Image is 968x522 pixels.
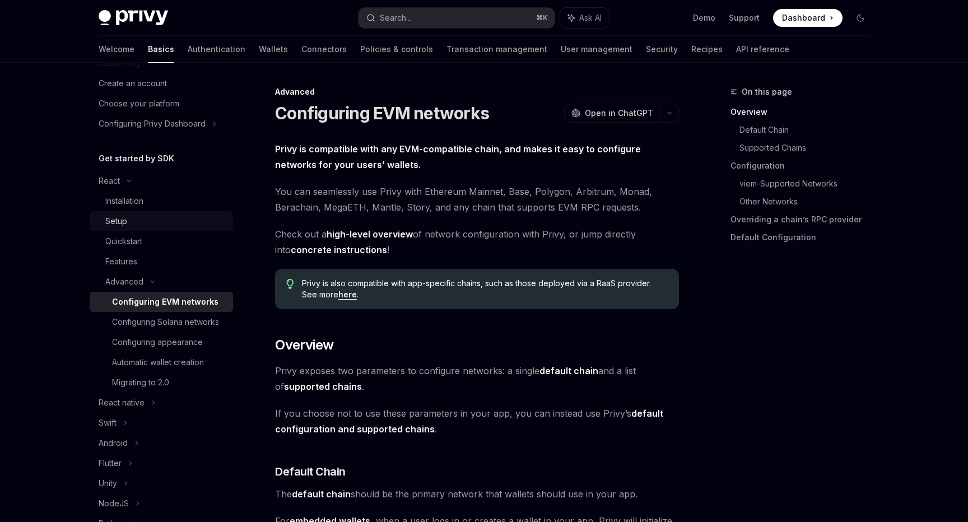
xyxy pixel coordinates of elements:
[646,36,678,63] a: Security
[90,312,233,332] a: Configuring Solana networks
[90,332,233,352] a: Configuring appearance
[112,315,219,329] div: Configuring Solana networks
[90,191,233,211] a: Installation
[90,251,233,272] a: Features
[188,36,245,63] a: Authentication
[105,255,137,268] div: Features
[284,381,362,392] strong: supported chains
[275,464,346,479] span: Default Chain
[327,229,413,240] a: high-level overview
[359,8,555,28] button: Search...⌘K
[99,97,179,110] div: Choose your platform
[693,12,715,24] a: Demo
[99,497,129,510] div: NodeJS
[446,36,547,63] a: Transaction management
[99,477,117,490] div: Unity
[275,184,679,215] span: You can seamlessly use Privy with Ethereum Mainnet, Base, Polygon, Arbitrum, Monad, Berachain, Me...
[739,175,878,193] a: viem-Supported Networks
[99,117,206,130] div: Configuring Privy Dashboard
[773,9,843,27] a: Dashboard
[291,244,387,256] a: concrete instructions
[105,215,127,228] div: Setup
[275,86,679,97] div: Advanced
[284,381,362,393] a: supported chains
[564,104,660,123] button: Open in ChatGPT
[782,12,825,24] span: Dashboard
[561,36,632,63] a: User management
[380,11,411,25] div: Search...
[90,94,233,114] a: Choose your platform
[99,152,174,165] h5: Get started by SDK
[275,406,679,437] span: If you choose not to use these parameters in your app, you can instead use Privy’s .
[539,365,598,377] a: default chain
[302,278,668,300] span: Privy is also compatible with app-specific chains, such as those deployed via a RaaS provider. Se...
[112,295,218,309] div: Configuring EVM networks
[851,9,869,27] button: Toggle dark mode
[739,193,878,211] a: Other Networks
[536,13,548,22] span: ⌘ K
[105,235,142,248] div: Quickstart
[105,194,143,208] div: Installation
[292,488,351,500] strong: default chain
[90,372,233,393] a: Migrating to 2.0
[275,363,679,394] span: Privy exposes two parameters to configure networks: a single and a list of .
[275,226,679,258] span: Check out a of network configuration with Privy, or jump directly into !
[585,108,653,119] span: Open in ChatGPT
[275,486,679,502] span: The should be the primary network that wallets should use in your app.
[148,36,174,63] a: Basics
[99,10,168,26] img: dark logo
[99,456,122,470] div: Flutter
[691,36,723,63] a: Recipes
[730,157,878,175] a: Configuration
[99,396,145,409] div: React native
[286,279,294,289] svg: Tip
[112,335,203,349] div: Configuring appearance
[579,12,602,24] span: Ask AI
[301,36,347,63] a: Connectors
[360,36,433,63] a: Policies & controls
[112,356,204,369] div: Automatic wallet creation
[729,12,760,24] a: Support
[275,143,641,170] strong: Privy is compatible with any EVM-compatible chain, and makes it easy to configure networks for yo...
[736,36,789,63] a: API reference
[90,211,233,231] a: Setup
[105,275,143,288] div: Advanced
[275,103,489,123] h1: Configuring EVM networks
[99,416,117,430] div: Swift
[90,352,233,372] a: Automatic wallet creation
[99,174,120,188] div: React
[560,8,609,28] button: Ask AI
[99,36,134,63] a: Welcome
[90,292,233,312] a: Configuring EVM networks
[275,336,333,354] span: Overview
[739,139,878,157] a: Supported Chains
[338,290,357,300] a: here
[742,85,792,99] span: On this page
[90,73,233,94] a: Create an account
[99,77,167,90] div: Create an account
[730,229,878,246] a: Default Configuration
[90,231,233,251] a: Quickstart
[730,211,878,229] a: Overriding a chain’s RPC provider
[112,376,169,389] div: Migrating to 2.0
[259,36,288,63] a: Wallets
[739,121,878,139] a: Default Chain
[99,436,128,450] div: Android
[730,103,878,121] a: Overview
